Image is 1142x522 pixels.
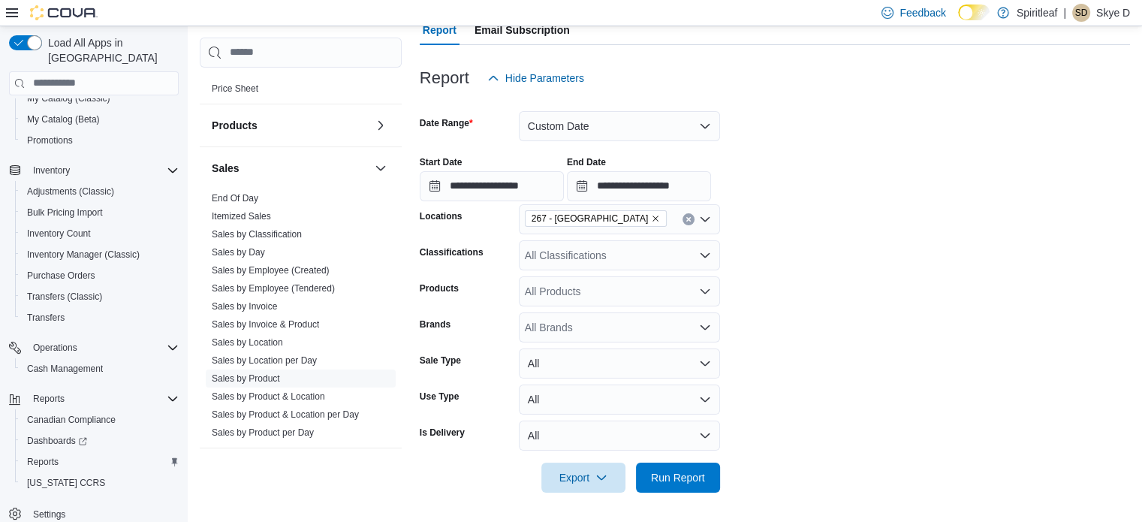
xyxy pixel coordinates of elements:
a: Inventory Count [21,225,97,243]
span: Bulk Pricing Import [21,204,179,222]
span: Sales by Product & Location [212,391,325,403]
span: Hide Parameters [505,71,584,86]
span: Reports [21,453,179,471]
div: Sales [200,189,402,448]
button: My Catalog (Classic) [15,88,185,109]
span: Inventory Manager (Classic) [27,249,140,261]
button: Pricing [372,50,390,68]
label: Brands [420,318,450,330]
span: Reports [27,390,179,408]
span: Dashboards [21,432,179,450]
span: Bulk Pricing Import [27,207,103,219]
span: Reports [27,456,59,468]
label: End Date [567,156,606,168]
a: Sales by Employee (Created) [212,265,330,276]
h3: Report [420,69,469,87]
span: Transfers [21,309,179,327]
button: Sales [212,161,369,176]
span: Sales by Product [212,373,280,385]
span: Sales by Product per Day [212,427,314,439]
button: Inventory [27,161,76,180]
button: Open list of options [699,321,711,333]
a: My Catalog (Beta) [21,110,106,128]
a: My Catalog (Classic) [21,89,116,107]
button: [US_STATE] CCRS [15,472,185,493]
button: Custom Date [519,111,720,141]
span: Export [550,463,616,493]
label: Locations [420,210,463,222]
span: Inventory Count [27,228,91,240]
span: Purchase Orders [21,267,179,285]
button: Products [372,116,390,134]
button: All [519,421,720,451]
button: Remove 267 - Cold Lake from selection in this group [651,214,660,223]
span: Dashboards [27,435,87,447]
p: Spiritleaf [1017,4,1057,22]
span: My Catalog (Classic) [27,92,110,104]
button: Clear input [682,213,695,225]
h3: Products [212,118,258,133]
button: Transfers (Classic) [15,286,185,307]
a: Transfers (Classic) [21,288,108,306]
a: End Of Day [212,193,258,204]
a: Dashboards [21,432,93,450]
img: Cova [30,5,98,20]
span: Sales by Invoice & Product [212,318,319,330]
span: Inventory Manager (Classic) [21,246,179,264]
button: All [519,385,720,415]
a: Sales by Product & Location [212,391,325,402]
span: 267 - Cold Lake [525,210,667,227]
span: [US_STATE] CCRS [27,477,105,489]
span: Transfers [27,312,65,324]
p: Skye D [1096,4,1130,22]
label: Start Date [420,156,463,168]
a: Transfers [21,309,71,327]
a: Sales by Invoice [212,301,277,312]
span: Transfers (Classic) [27,291,102,303]
span: Reports [33,393,65,405]
span: Settings [33,508,65,520]
span: Feedback [899,5,945,20]
a: [US_STATE] CCRS [21,474,111,492]
a: Canadian Compliance [21,411,122,429]
span: Canadian Compliance [21,411,179,429]
a: Sales by Classification [212,229,302,240]
input: Press the down key to open a popover containing a calendar. [567,171,711,201]
span: Promotions [27,134,73,146]
span: Cash Management [27,363,103,375]
span: Transfers (Classic) [21,288,179,306]
button: Cash Management [15,358,185,379]
a: Itemized Sales [212,211,271,222]
span: Sales by Employee (Created) [212,264,330,276]
span: Operations [27,339,179,357]
span: Sales by Location [212,336,283,349]
span: Sales by Employee (Tendered) [212,282,335,294]
a: Inventory Manager (Classic) [21,246,146,264]
span: Inventory [33,164,70,177]
p: | [1063,4,1066,22]
button: Inventory [3,160,185,181]
a: Sales by Product per Day [212,427,314,438]
span: End Of Day [212,192,258,204]
label: Products [420,282,459,294]
span: Sales by Day [212,246,265,258]
span: Itemized Sales [212,210,271,222]
span: Sales by Invoice [212,300,277,312]
span: Canadian Compliance [27,414,116,426]
button: Hide Parameters [481,63,590,93]
button: Sales [372,159,390,177]
a: Price Sheet [212,83,258,94]
span: Load All Apps in [GEOGRAPHIC_DATA] [42,35,179,65]
a: Reports [21,453,65,471]
h3: Sales [212,161,240,176]
span: Run Report [651,470,705,485]
span: My Catalog (Classic) [21,89,179,107]
span: My Catalog (Beta) [21,110,179,128]
span: Sales by Product & Location per Day [212,409,359,421]
button: Reports [3,388,185,409]
a: Adjustments (Classic) [21,183,120,201]
button: Reports [27,390,71,408]
label: Date Range [420,117,473,129]
input: Dark Mode [958,5,990,20]
label: Sale Type [420,355,461,367]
